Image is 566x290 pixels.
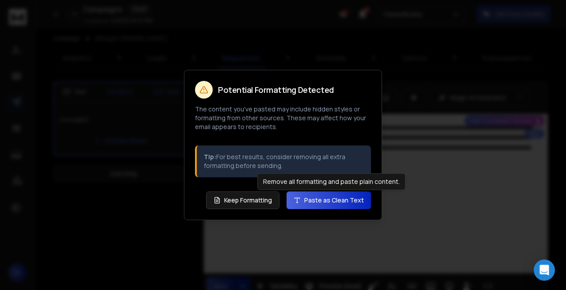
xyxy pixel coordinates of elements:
button: Paste as Clean Text [287,191,371,209]
div: Remove all formatting and paste plain content. [257,173,405,190]
p: The content you've pasted may include hidden styles or formatting from other sources. These may a... [195,105,371,131]
button: Keep Formatting [206,191,279,209]
h2: Potential Formatting Detected [218,86,334,94]
p: For best results, consider removing all extra formatting before sending. [204,153,364,170]
div: Open Intercom Messenger [534,259,555,281]
strong: Tip: [204,153,216,161]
